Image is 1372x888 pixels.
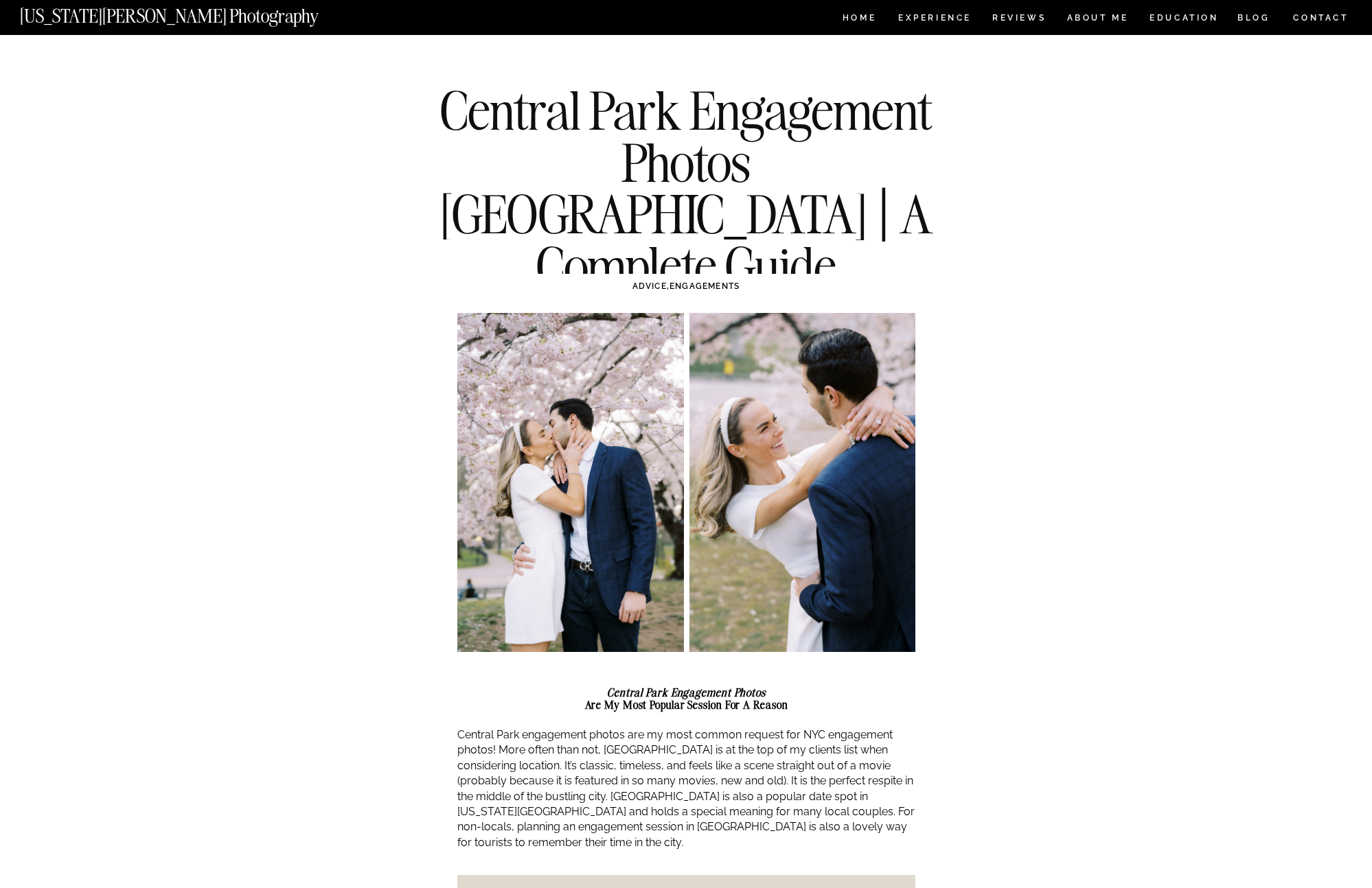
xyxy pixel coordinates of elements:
[840,14,879,25] a: HOME
[1292,10,1349,25] a: CONTACT
[1148,14,1220,25] a: EDUCATION
[689,313,916,652] img: Engagement Photos NYC
[607,686,766,699] strong: Central Park Engagement Photos
[898,14,970,25] a: Experience
[585,698,788,712] strong: Are My Most Popular Session For a Reason
[486,280,886,292] h3: ,
[632,281,667,291] a: ADVICE
[457,727,915,850] p: Central Park engagement photos are my most common request for NYC engagement photos! More often t...
[457,313,684,652] img: Engagement Photos NYC
[20,7,365,19] a: [US_STATE][PERSON_NAME] Photography
[437,84,935,292] h1: Central Park Engagement Photos [GEOGRAPHIC_DATA] | A Complete Guide
[1066,14,1129,25] a: ABOUT ME
[992,14,1044,25] a: REVIEWS
[670,281,740,291] a: ENGAGEMENTS
[1237,14,1270,25] a: BLOG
